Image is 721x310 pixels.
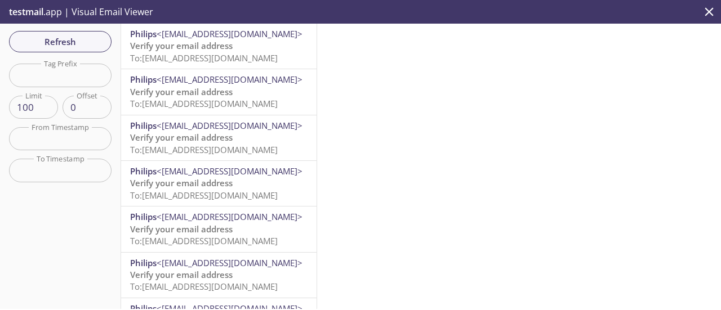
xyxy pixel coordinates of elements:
span: testmail [9,6,43,18]
button: Refresh [9,31,112,52]
span: Verify your email address [130,132,233,143]
span: To: [EMAIL_ADDRESS][DOMAIN_NAME] [130,98,278,109]
span: Verify your email address [130,269,233,280]
span: <[EMAIL_ADDRESS][DOMAIN_NAME]> [157,74,302,85]
span: Philips [130,257,157,268]
span: Philips [130,211,157,222]
span: To: [EMAIL_ADDRESS][DOMAIN_NAME] [130,281,278,292]
div: Philips<[EMAIL_ADDRESS][DOMAIN_NAME]>Verify your email addressTo:[EMAIL_ADDRESS][DOMAIN_NAME] [121,69,317,114]
span: Verify your email address [130,177,233,188]
span: To: [EMAIL_ADDRESS][DOMAIN_NAME] [130,52,278,64]
span: Philips [130,28,157,39]
div: Philips<[EMAIL_ADDRESS][DOMAIN_NAME]>Verify your email addressTo:[EMAIL_ADDRESS][DOMAIN_NAME] [121,253,317,298]
span: Philips [130,120,157,131]
span: Verify your email address [130,223,233,235]
span: Verify your email address [130,86,233,97]
span: Verify your email address [130,40,233,51]
span: Philips [130,74,157,85]
span: Philips [130,165,157,177]
span: <[EMAIL_ADDRESS][DOMAIN_NAME]> [157,28,302,39]
div: Philips<[EMAIL_ADDRESS][DOMAIN_NAME]>Verify your email addressTo:[EMAIL_ADDRESS][DOMAIN_NAME] [121,24,317,69]
span: To: [EMAIL_ADDRESS][DOMAIN_NAME] [130,235,278,246]
span: <[EMAIL_ADDRESS][DOMAIN_NAME]> [157,165,302,177]
div: Philips<[EMAIL_ADDRESS][DOMAIN_NAME]>Verify your email addressTo:[EMAIL_ADDRESS][DOMAIN_NAME] [121,206,317,251]
span: <[EMAIL_ADDRESS][DOMAIN_NAME]> [157,120,302,131]
span: To: [EMAIL_ADDRESS][DOMAIN_NAME] [130,190,278,201]
span: Refresh [18,34,103,49]
span: <[EMAIL_ADDRESS][DOMAIN_NAME]> [157,211,302,222]
div: Philips<[EMAIL_ADDRESS][DOMAIN_NAME]>Verify your email addressTo:[EMAIL_ADDRESS][DOMAIN_NAME] [121,115,317,160]
span: To: [EMAIL_ADDRESS][DOMAIN_NAME] [130,144,278,155]
div: Philips<[EMAIL_ADDRESS][DOMAIN_NAME]>Verify your email addressTo:[EMAIL_ADDRESS][DOMAIN_NAME] [121,161,317,206]
span: <[EMAIL_ADDRESS][DOMAIN_NAME]> [157,257,302,268]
